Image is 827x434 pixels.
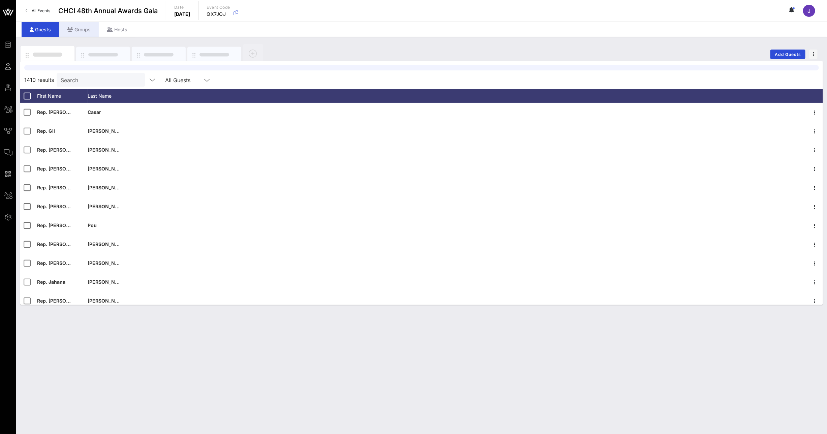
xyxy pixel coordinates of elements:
span: Rep. [PERSON_NAME] [37,109,88,115]
span: All Events [32,8,50,13]
span: [PERSON_NAME] [88,241,127,247]
span: Add Guests [775,52,801,57]
p: Date [174,4,190,11]
div: Hosts [99,22,135,37]
span: Rep. [PERSON_NAME] [37,147,88,153]
span: Rep. [PERSON_NAME] [37,166,88,172]
div: Guests [22,22,59,37]
div: J [803,5,815,17]
span: 1410 results [24,76,54,84]
span: Casar [88,109,101,115]
span: [PERSON_NAME] [PERSON_NAME] [88,185,168,190]
span: Rep. [PERSON_NAME] [37,204,88,209]
button: Add Guests [770,50,805,59]
span: [PERSON_NAME] [88,128,127,134]
span: Rep. Gil [37,128,55,134]
span: J [808,7,811,14]
span: Rep. [PERSON_NAME] [37,185,88,190]
span: [PERSON_NAME] [88,260,127,266]
span: Rep. [PERSON_NAME] [37,241,88,247]
p: Event Code [207,4,230,11]
div: Groups [59,22,99,37]
span: Rep. [PERSON_NAME] [37,298,88,304]
div: All Guests [161,73,215,87]
span: [PERSON_NAME] [88,166,127,172]
a: All Events [22,5,54,16]
span: Pou [88,222,97,228]
p: [DATE] [174,11,190,18]
div: Last Name [88,89,138,103]
p: QX7JOJ [207,11,230,18]
span: [PERSON_NAME] [88,279,127,285]
span: [PERSON_NAME] [88,147,127,153]
span: Rep. Jahana [37,279,65,285]
div: All Guests [165,77,190,83]
span: CHCI 48th Annual Awards Gala [58,6,158,16]
span: [PERSON_NAME] [88,204,127,209]
span: Rep. [PERSON_NAME] [37,222,88,228]
span: [PERSON_NAME] [88,298,127,304]
div: First Name [37,89,88,103]
span: Rep. [PERSON_NAME] [37,260,88,266]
